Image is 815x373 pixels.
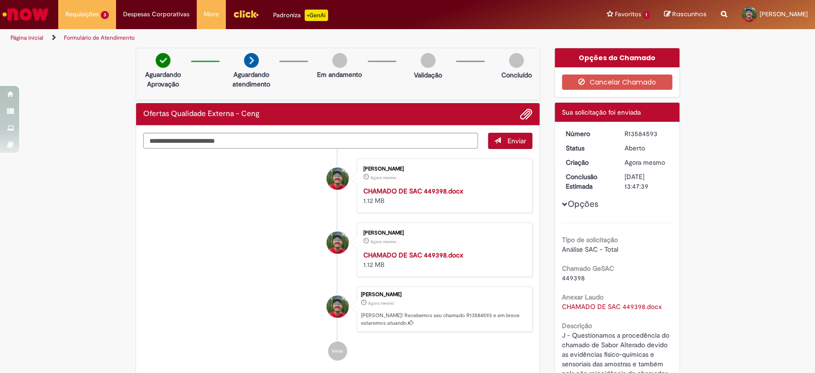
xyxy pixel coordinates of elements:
[562,235,618,244] b: Tipo de solicitação
[143,110,260,118] h2: Ofertas Qualidade Externa - Ceng Histórico de tíquete
[760,10,808,18] span: [PERSON_NAME]
[508,137,526,145] span: Enviar
[370,175,396,181] span: Agora mesmo
[562,302,662,311] a: Download de CHAMADO DE SAC 449398.docx
[11,34,43,42] a: Página inicial
[562,321,592,330] b: Descrição
[614,10,641,19] span: Favoritos
[370,175,396,181] time: 01/10/2025 09:47:33
[559,143,617,153] dt: Status
[555,48,679,67] div: Opções do Chamado
[370,239,396,245] span: Agora mesmo
[65,10,99,19] span: Requisições
[363,166,522,172] div: [PERSON_NAME]
[244,53,259,68] img: arrow-next.png
[509,53,524,68] img: img-circle-grey.png
[327,168,349,190] div: Daniel Campos Moro
[562,245,618,254] span: Análise SAC - Total
[143,133,478,149] textarea: Digite sua mensagem aqui...
[421,53,435,68] img: img-circle-grey.png
[488,133,532,149] button: Enviar
[624,158,669,167] div: 01/10/2025 09:47:35
[624,172,669,191] div: [DATE] 13:47:39
[562,264,614,273] b: Chamado GeSAC
[363,186,522,205] div: 1.12 MB
[363,251,463,259] a: CHAMADO DE SAC 449398.docx
[363,250,522,269] div: 1.12 MB
[361,312,527,327] p: [PERSON_NAME]! Recebemos seu chamado R13584593 e em breve estaremos atuando.
[643,11,650,19] span: 1
[143,149,533,371] ul: Histórico de tíquete
[562,293,603,301] b: Anexar Laudo
[363,187,463,195] a: CHAMADO DE SAC 449398.docx
[368,300,394,306] span: Agora mesmo
[363,230,522,236] div: [PERSON_NAME]
[562,75,672,90] button: Cancelar Chamado
[562,274,585,282] span: 449398
[520,108,532,120] button: Adicionar anexos
[624,158,665,167] span: Agora mesmo
[317,70,362,79] p: Em andamento
[368,300,394,306] time: 01/10/2025 09:47:35
[140,70,186,89] p: Aguardando Aprovação
[233,7,259,21] img: click_logo_yellow_360x200.png
[123,10,190,19] span: Despesas Corporativas
[332,53,347,68] img: img-circle-grey.png
[664,10,707,19] a: Rascunhos
[414,70,442,80] p: Validação
[101,11,109,19] span: 3
[273,10,328,21] div: Padroniza
[559,129,617,139] dt: Número
[1,5,50,24] img: ServiceNow
[327,296,349,318] div: Daniel Campos Moro
[624,143,669,153] div: Aberto
[559,172,617,191] dt: Conclusão Estimada
[562,108,641,117] span: Sua solicitação foi enviada
[64,34,135,42] a: Formulário de Atendimento
[672,10,707,19] span: Rascunhos
[305,10,328,21] p: +GenAi
[228,70,275,89] p: Aguardando atendimento
[327,232,349,254] div: Daniel Campos Moro
[501,70,531,80] p: Concluído
[7,29,536,47] ul: Trilhas de página
[624,129,669,139] div: R13584593
[361,292,527,298] div: [PERSON_NAME]
[559,158,617,167] dt: Criação
[143,287,533,332] li: Daniel Campos Moro
[370,239,396,245] time: 01/10/2025 09:47:29
[204,10,219,19] span: More
[156,53,170,68] img: check-circle-green.png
